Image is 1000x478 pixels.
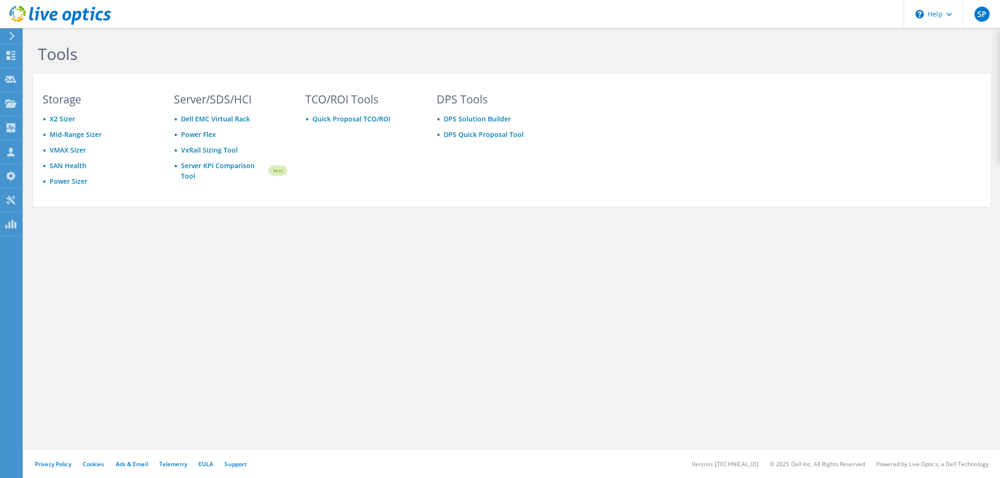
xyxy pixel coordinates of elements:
[224,460,247,468] a: Support
[83,460,104,468] a: Cookies
[181,130,216,139] a: Power Flex
[50,177,87,186] a: Power Sizer
[974,7,990,22] span: SP
[437,94,550,104] h3: DPS Tools
[181,145,238,154] a: VxRail Sizing Tool
[116,460,148,468] a: Ads & Email
[181,161,267,181] a: Server KPI Comparison Tool
[876,460,989,468] li: Powered by Live Optics, a Dell Technology
[50,114,75,123] a: X2 Sizer
[770,460,865,468] li: © 2025 Dell Inc. All Rights Reserved
[38,44,676,64] h1: Tools
[692,460,759,468] li: Version: [TECHNICAL_ID]
[50,145,86,154] a: VMAX Sizer
[159,460,187,468] a: Telemetry
[312,114,390,123] a: Quick Proposal TCO/ROI
[50,161,86,170] a: SAN Health
[915,10,924,18] svg: \n
[50,130,102,139] a: Mid-Range Sizer
[444,114,511,123] a: DPS Solution Builder
[305,94,419,104] h3: TCO/ROI Tools
[267,160,287,182] img: new-badge.svg
[35,460,71,468] a: Privacy Policy
[43,94,156,104] h3: Storage
[174,94,287,104] h3: Server/SDS/HCI
[198,460,213,468] a: EULA
[181,114,250,123] a: Dell EMC Virtual Rack
[444,130,524,139] a: DPS Quick Proposal Tool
